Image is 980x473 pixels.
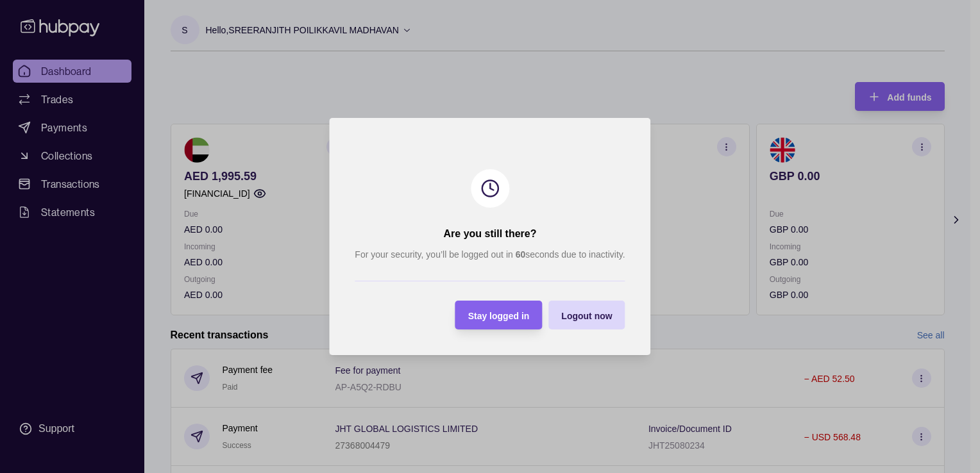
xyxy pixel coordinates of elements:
p: For your security, you’ll be logged out in seconds due to inactivity. [355,247,625,261]
span: Logout now [561,311,612,321]
h2: Are you still there? [444,227,537,241]
button: Stay logged in [455,301,543,329]
span: Stay logged in [468,311,530,321]
strong: 60 [516,249,526,260]
button: Logout now [548,301,625,329]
